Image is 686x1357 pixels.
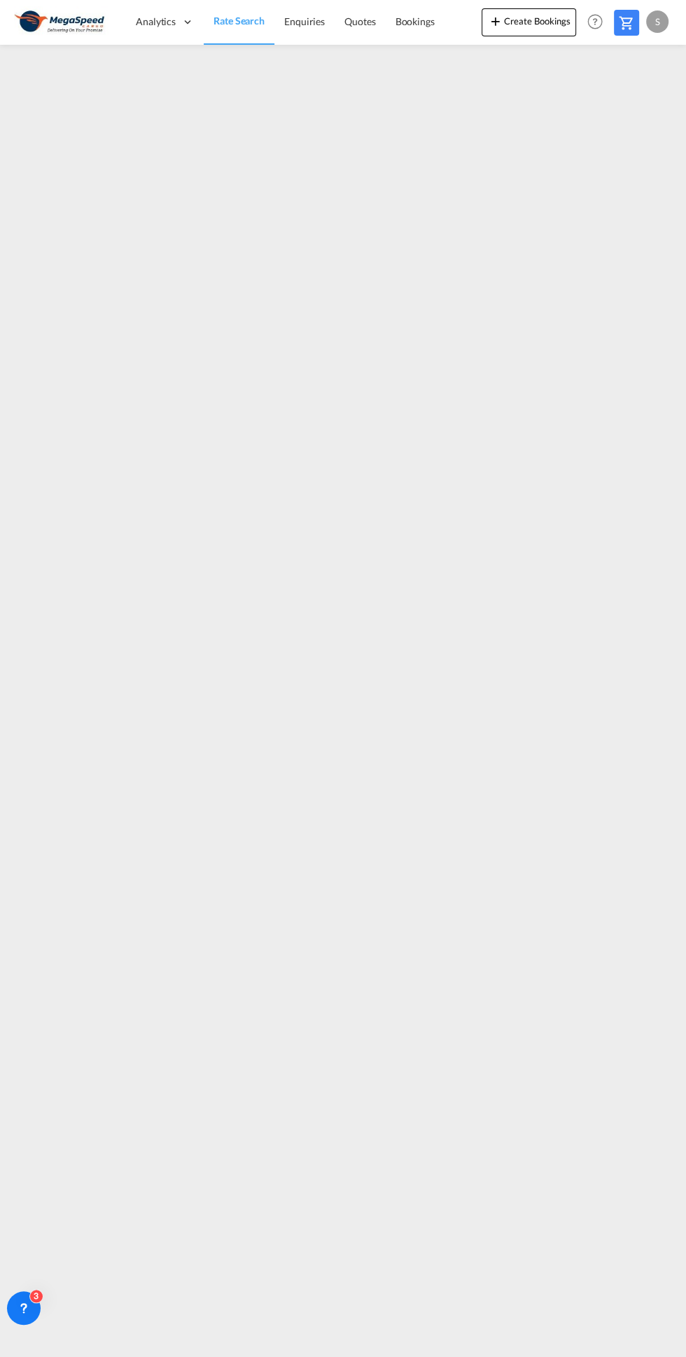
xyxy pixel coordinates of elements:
[646,10,668,33] div: S
[14,6,108,38] img: ad002ba0aea611eda5429768204679d3.JPG
[583,10,614,35] div: Help
[395,15,435,27] span: Bookings
[344,15,375,27] span: Quotes
[487,13,504,29] md-icon: icon-plus 400-fg
[136,15,176,29] span: Analytics
[213,15,265,27] span: Rate Search
[583,10,607,34] span: Help
[284,15,325,27] span: Enquiries
[482,8,576,36] button: icon-plus 400-fgCreate Bookings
